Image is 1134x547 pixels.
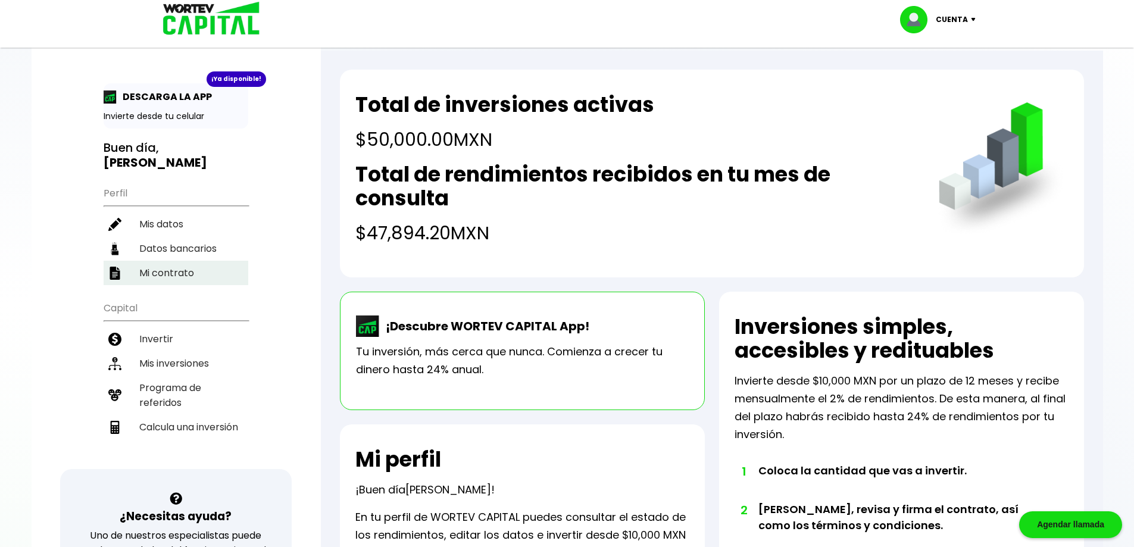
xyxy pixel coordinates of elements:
[355,220,914,246] h4: $47,894.20 MXN
[355,162,914,210] h2: Total de rendimientos recibidos en tu mes de consulta
[104,327,248,351] a: Invertir
[117,89,212,104] p: DESCARGA LA APP
[900,6,936,33] img: profile-image
[355,93,654,117] h2: Total de inversiones activas
[936,11,968,29] p: Cuenta
[356,343,689,379] p: Tu inversión, más cerca que nunca. Comienza a crecer tu dinero hasta 24% anual.
[104,90,117,104] img: app-icon
[108,389,121,402] img: recomiendanos-icon.9b8e9327.svg
[355,481,495,499] p: ¡Buen día !
[758,462,1035,501] li: Coloca la cantidad que vas a invertir.
[104,140,248,170] h3: Buen día,
[108,421,121,434] img: calculadora-icon.17d418c4.svg
[104,376,248,415] a: Programa de referidos
[104,236,248,261] a: Datos bancarios
[1019,511,1122,538] div: Agendar llamada
[104,180,248,285] ul: Perfil
[104,351,248,376] a: Mis inversiones
[355,448,441,471] h2: Mi perfil
[104,154,207,171] b: [PERSON_NAME]
[356,315,380,337] img: wortev-capital-app-icon
[735,372,1069,443] p: Invierte desde $10,000 MXN por un plazo de 12 meses y recibe mensualmente el 2% de rendimientos. ...
[104,212,248,236] a: Mis datos
[405,482,491,497] span: [PERSON_NAME]
[104,261,248,285] a: Mi contrato
[741,501,746,519] span: 2
[968,18,984,21] img: icon-down
[207,71,266,87] div: ¡Ya disponible!
[741,462,746,480] span: 1
[355,126,654,153] h4: $50,000.00 MXN
[120,508,232,525] h3: ¿Necesitas ayuda?
[104,415,248,439] a: Calcula una inversión
[108,242,121,255] img: datos-icon.10cf9172.svg
[104,110,248,123] p: Invierte desde tu celular
[933,102,1069,237] img: grafica.516fef24.png
[735,315,1069,362] h2: Inversiones simples, accesibles y redituables
[108,333,121,346] img: invertir-icon.b3b967d7.svg
[108,218,121,231] img: editar-icon.952d3147.svg
[108,357,121,370] img: inversiones-icon.6695dc30.svg
[380,317,589,335] p: ¡Descubre WORTEV CAPITAL App!
[104,295,248,469] ul: Capital
[108,267,121,280] img: contrato-icon.f2db500c.svg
